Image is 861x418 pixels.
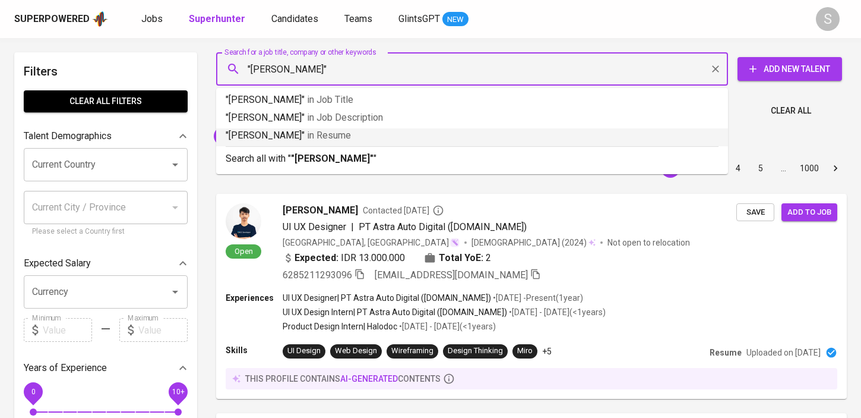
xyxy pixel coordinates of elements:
[351,220,354,234] span: |
[335,345,377,357] div: Web Design
[24,90,188,112] button: Clear All filters
[283,269,352,281] span: 6285211293096
[141,13,163,24] span: Jobs
[283,306,507,318] p: UI UX Design Intern | PT Astra Auto Digital ([DOMAIN_NAME])
[32,226,179,238] p: Please select a Country first
[92,10,108,28] img: app logo
[766,100,816,122] button: Clear All
[283,221,346,232] span: UI UX Designer
[398,13,440,24] span: GlintsGPT
[307,112,383,123] span: in Job Description
[283,203,358,218] span: [PERSON_NAME]
[24,129,112,143] p: Talent Demographics
[751,159,770,178] button: Go to page 5
[816,7,840,31] div: S
[141,12,165,27] a: Jobs
[471,237,562,249] span: [DEMOGRAPHIC_DATA]
[359,221,527,232] span: PT Astra Auto Digital ([DOMAIN_NAME])
[517,345,533,357] div: Miro
[486,251,491,265] span: 2
[710,347,742,359] p: Resume
[398,12,469,27] a: GlintsGPT NEW
[172,388,184,396] span: 10+
[363,205,444,216] span: Contacted [DATE]
[138,318,188,342] input: Value
[226,344,283,356] p: Skills
[746,347,821,359] p: Uploaded on [DATE]
[344,12,375,27] a: Teams
[271,12,321,27] a: Candidates
[375,269,528,281] span: [EMAIL_ADDRESS][DOMAIN_NAME]
[607,237,690,249] p: Not open to relocation
[189,12,248,27] a: Superhunter
[742,206,768,219] span: Save
[226,128,718,143] p: "[PERSON_NAME]"
[216,194,847,399] a: Open[PERSON_NAME]Contacted [DATE]UI UX Designer|PT Astra Auto Digital ([DOMAIN_NAME])[GEOGRAPHIC_...
[796,159,822,178] button: Go to page 1000
[397,320,496,332] p: • [DATE] - [DATE] ( <1 years )
[507,306,606,318] p: • [DATE] - [DATE] ( <1 years )
[24,356,188,380] div: Years of Experience
[781,203,837,222] button: Add to job
[189,13,245,24] b: Superhunter
[737,57,842,81] button: Add New Talent
[214,127,356,146] div: "Tubagus Ibnu Malawi Alamsyah"
[167,156,183,173] button: Open
[226,292,283,304] p: Experiences
[448,345,503,357] div: Design Thinking
[826,159,845,178] button: Go to next page
[287,345,321,357] div: UI Design
[14,12,90,26] div: Superpowered
[283,292,491,304] p: UI UX Designer | PT Astra Auto Digital ([DOMAIN_NAME])
[24,124,188,148] div: Talent Demographics
[391,345,433,357] div: Wireframing
[226,111,718,125] p: "[PERSON_NAME]"
[283,320,397,332] p: Product Design Intern | Halodoc
[226,152,718,166] p: Search all with " "
[283,237,460,249] div: [GEOGRAPHIC_DATA], [GEOGRAPHIC_DATA]
[432,205,444,216] svg: By Batam recruiter
[167,284,183,300] button: Open
[283,251,405,265] div: IDR 13.000.000
[787,206,831,219] span: Add to job
[736,203,774,222] button: Save
[747,62,832,77] span: Add New Talent
[295,251,338,265] b: Expected:
[707,61,724,77] button: Clear
[43,318,92,342] input: Value
[291,153,373,164] b: "[PERSON_NAME]"
[471,237,596,249] div: (2024)
[344,13,372,24] span: Teams
[214,130,343,142] span: "Tubagus Ibnu Malawi Alamsyah"
[245,373,441,385] p: this profile contains contents
[230,246,258,256] span: Open
[491,292,583,304] p: • [DATE] - Present ( 1 year )
[637,159,847,178] nav: pagination navigation
[226,93,718,107] p: "[PERSON_NAME]"
[33,94,178,109] span: Clear All filters
[729,159,748,178] button: Go to page 4
[307,130,351,141] span: in Resume
[24,361,107,375] p: Years of Experience
[439,251,483,265] b: Total YoE:
[307,94,353,105] span: in Job Title
[450,238,460,247] img: magic_wand.svg
[31,388,35,396] span: 0
[24,252,188,275] div: Expected Salary
[542,345,552,357] p: +5
[24,62,188,81] h6: Filters
[771,103,811,118] span: Clear All
[226,203,261,239] img: af49522855ca498b2f12d784b7fdcc70.jpg
[774,162,793,174] div: …
[271,13,318,24] span: Candidates
[14,10,108,28] a: Superpoweredapp logo
[24,256,91,271] p: Expected Salary
[442,14,469,26] span: NEW
[340,374,398,384] span: AI-generated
